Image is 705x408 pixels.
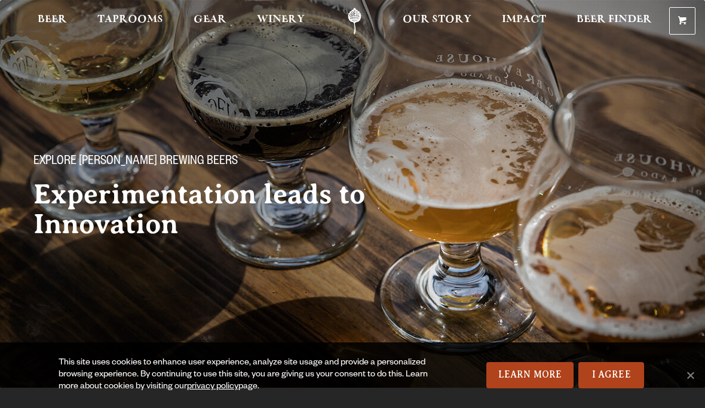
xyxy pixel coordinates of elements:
a: Impact [494,8,554,35]
a: Winery [249,8,312,35]
div: This site uses cookies to enhance user experience, analyze site usage and provide a personalized ... [59,357,446,393]
a: Gear [186,8,234,35]
span: Winery [257,15,305,24]
a: Taprooms [90,8,171,35]
span: Gear [194,15,226,24]
span: Beer Finder [577,15,652,24]
span: Our Story [403,15,471,24]
a: privacy policy [187,382,238,392]
a: Odell Home [332,8,377,35]
span: Beer [38,15,67,24]
span: Impact [502,15,546,24]
a: Learn More [486,362,574,388]
a: Beer Finder [569,8,660,35]
span: Taprooms [97,15,163,24]
a: Our Story [395,8,479,35]
a: Beer [30,8,75,35]
a: I Agree [578,362,644,388]
h2: Experimentation leads to Innovation [33,180,406,239]
span: Explore [PERSON_NAME] Brewing Beers [33,154,238,170]
span: No [684,369,696,381]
